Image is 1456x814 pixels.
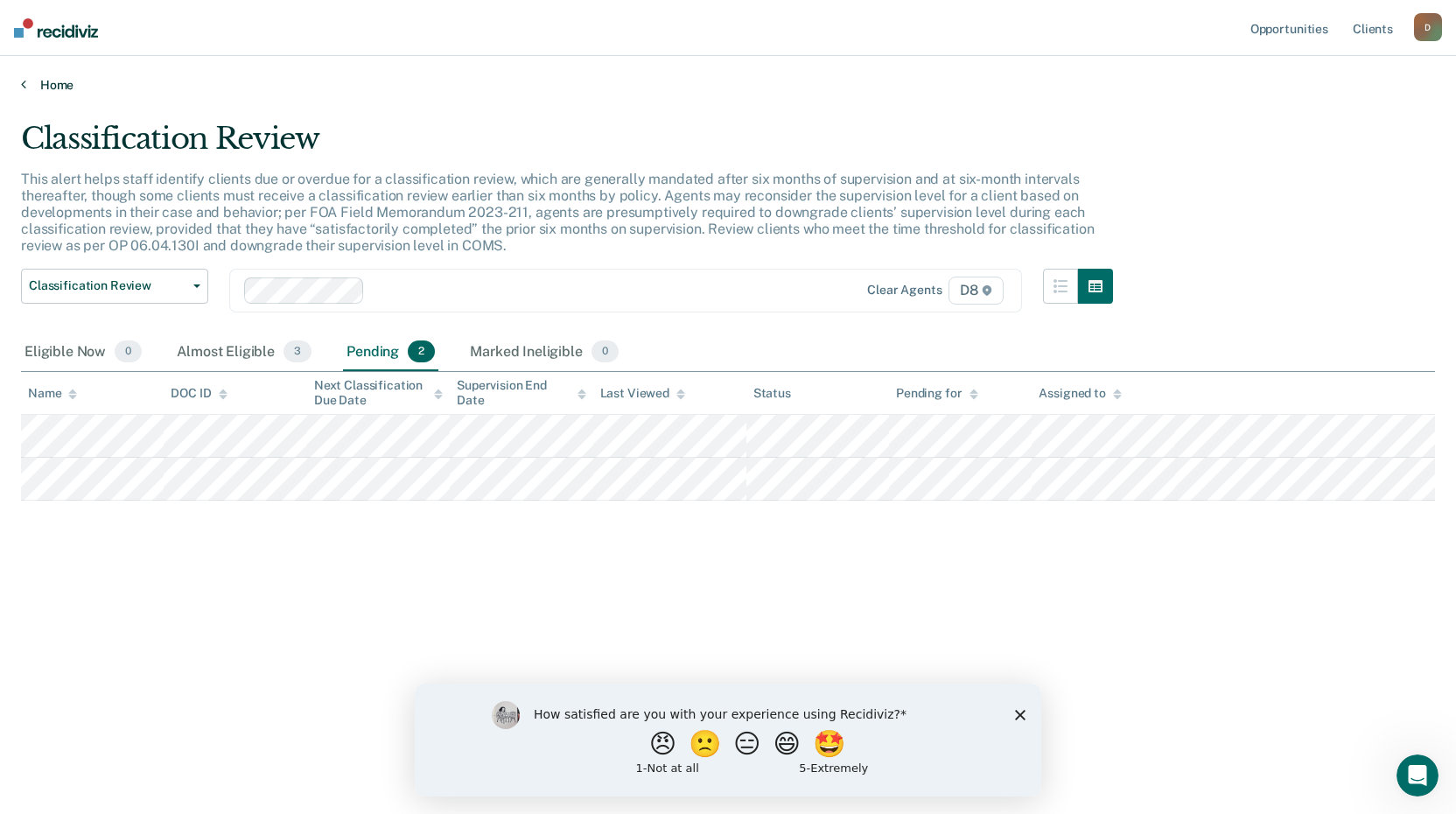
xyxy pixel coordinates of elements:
div: Clear agents [867,283,941,298]
div: Last Viewed [600,386,685,401]
div: Pending for [896,386,977,401]
div: DOC ID [171,386,227,401]
span: 2 [408,340,435,363]
span: 0 [115,340,142,363]
img: Recidiviz [14,18,98,38]
div: Assigned to [1039,386,1121,401]
div: Pending2 [343,333,438,372]
button: Classification Review [21,269,208,304]
span: 3 [283,340,311,363]
div: Next Classification Due Date [314,378,443,408]
div: Marked Ineligible0 [466,333,622,372]
div: Supervision End Date [457,378,585,408]
div: Name [28,386,77,401]
iframe: Intercom live chat [1396,754,1438,796]
button: D [1414,13,1442,41]
div: Almost Eligible3 [173,333,315,372]
span: 0 [591,340,619,363]
div: Eligible Now0 [21,333,145,372]
p: This alert helps staff identify clients due or overdue for a classification review, which are gen... [21,171,1094,255]
iframe: Survey by Kim from Recidiviz [415,684,1041,796]
span: Classification Review [29,278,186,293]
a: Home [21,77,1435,93]
span: D8 [948,277,1004,305]
div: Status [753,386,791,401]
div: Classification Review [21,121,1113,171]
